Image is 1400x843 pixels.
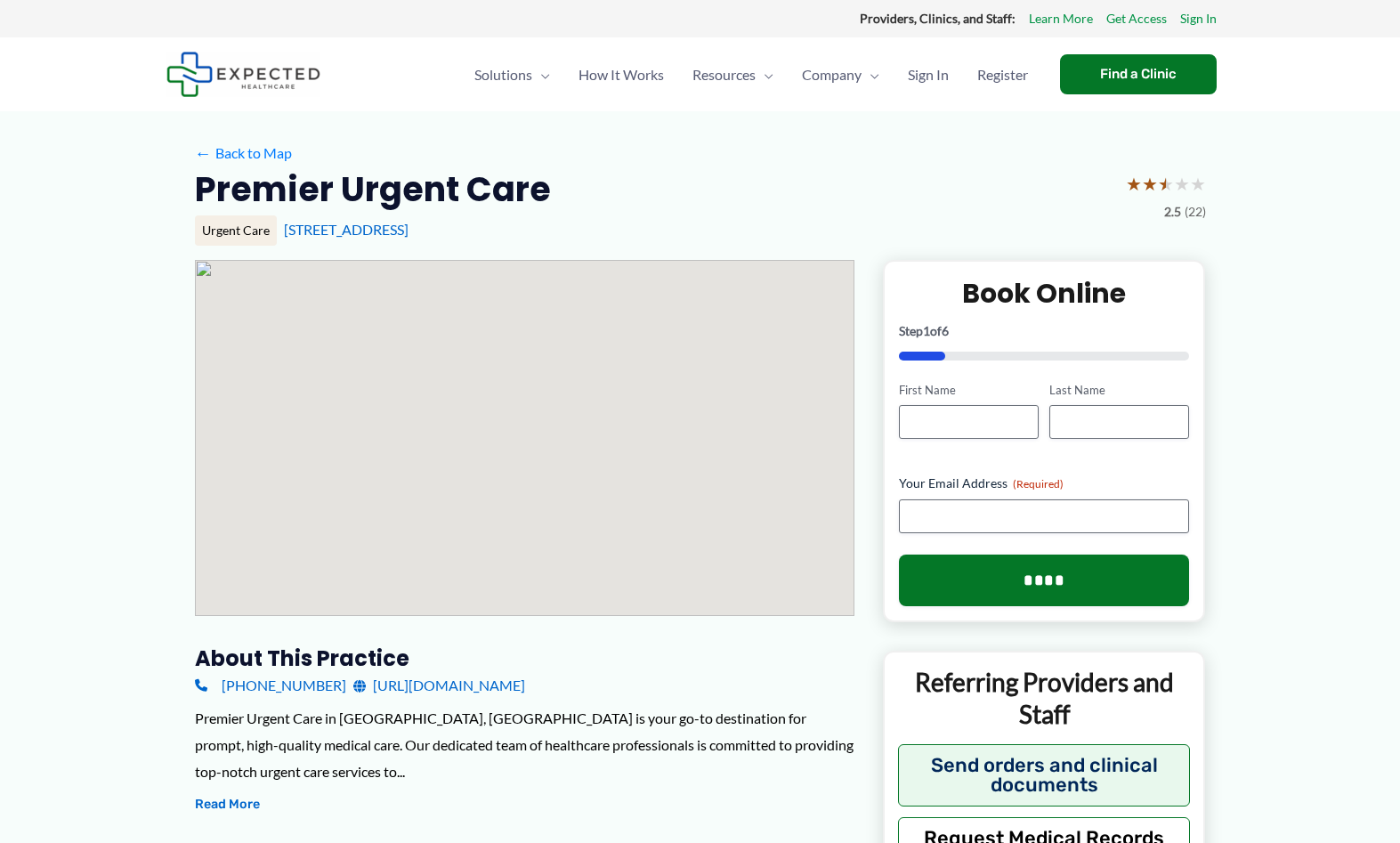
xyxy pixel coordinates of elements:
[564,44,678,106] a: How It Works
[1158,167,1174,200] span: ★
[1049,382,1189,399] label: Last Name
[195,167,551,211] h2: Premier Urgent Care
[963,44,1042,106] a: Register
[977,44,1028,106] span: Register
[579,44,664,106] span: How It Works
[899,474,1190,492] label: Your Email Address
[474,44,532,106] span: Solutions
[195,705,854,784] div: Premier Urgent Care in [GEOGRAPHIC_DATA], [GEOGRAPHIC_DATA] is your go-to destination for prompt,...
[899,276,1190,311] h2: Book Online
[195,144,212,161] span: ←
[195,794,260,815] button: Read More
[532,44,550,106] span: Menu Toggle
[923,323,930,338] span: 1
[195,672,346,699] a: [PHONE_NUMBER]
[756,44,773,106] span: Menu Toggle
[1013,477,1064,490] span: (Required)
[1060,54,1217,94] a: Find a Clinic
[908,44,949,106] span: Sign In
[1164,200,1181,223] span: 2.5
[899,325,1190,337] p: Step of
[1185,200,1206,223] span: (22)
[166,52,320,97] img: Expected Healthcare Logo - side, dark font, small
[692,44,756,106] span: Resources
[899,382,1039,399] label: First Name
[678,44,788,106] a: ResourcesMenu Toggle
[942,323,949,338] span: 6
[1029,7,1093,30] a: Learn More
[898,666,1191,731] p: Referring Providers and Staff
[1180,7,1217,30] a: Sign In
[788,44,894,106] a: CompanyMenu Toggle
[195,644,854,672] h3: About this practice
[1126,167,1142,200] span: ★
[802,44,862,106] span: Company
[894,44,963,106] a: Sign In
[460,44,564,106] a: SolutionsMenu Toggle
[860,11,1016,26] strong: Providers, Clinics, and Staff:
[1142,167,1158,200] span: ★
[195,140,292,166] a: ←Back to Map
[195,215,277,246] div: Urgent Care
[284,221,409,238] a: [STREET_ADDRESS]
[1106,7,1167,30] a: Get Access
[460,44,1042,106] nav: Primary Site Navigation
[1174,167,1190,200] span: ★
[898,744,1191,807] button: Send orders and clinical documents
[1190,167,1206,200] span: ★
[353,672,525,699] a: [URL][DOMAIN_NAME]
[862,44,879,106] span: Menu Toggle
